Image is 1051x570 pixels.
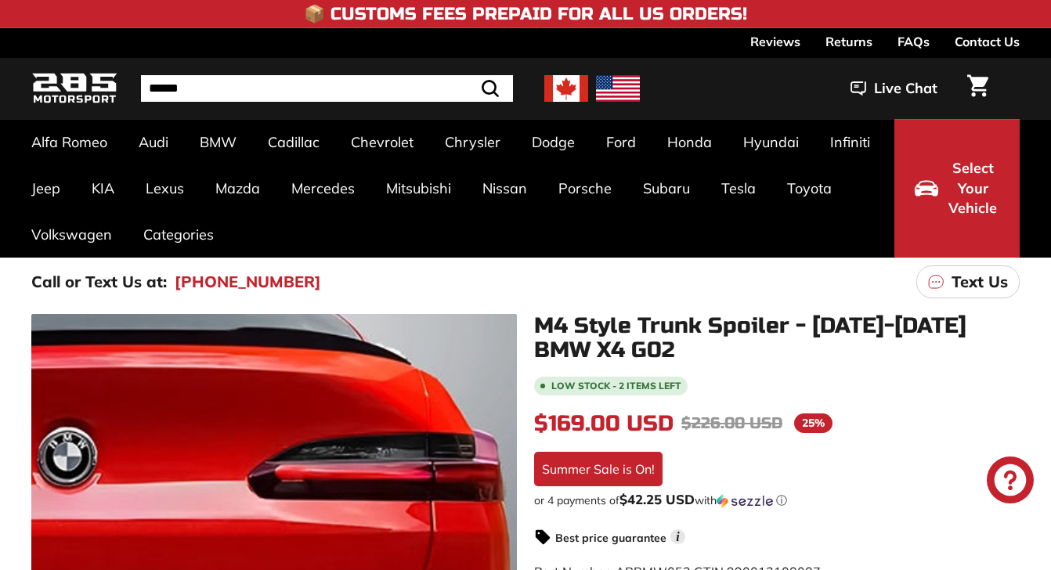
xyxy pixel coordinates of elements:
span: i [670,529,685,544]
strong: Best price guarantee [555,531,666,545]
a: Alfa Romeo [16,119,123,165]
span: Low stock - 2 items left [551,381,681,391]
inbox-online-store-chat: Shopify online store chat [982,456,1038,507]
h1: M4 Style Trunk Spoiler - [DATE]-[DATE] BMW X4 G02 [534,314,1020,363]
span: $42.25 USD [619,491,695,507]
a: Chevrolet [335,119,429,165]
button: Live Chat [830,69,958,108]
div: or 4 payments of with [534,492,1020,508]
span: $226.00 USD [681,413,782,433]
a: Honda [652,119,728,165]
a: Contact Us [955,28,1020,55]
a: FAQs [898,28,930,55]
a: Audi [123,119,184,165]
p: Text Us [952,270,1008,294]
div: Summer Sale is On! [534,452,663,486]
a: Categories [128,211,229,258]
a: Text Us [916,265,1020,298]
a: Returns [825,28,872,55]
a: Mitsubishi [370,165,467,211]
a: Mazda [200,165,276,211]
a: Tesla [706,165,771,211]
span: Select Your Vehicle [946,158,999,218]
a: Hyundai [728,119,814,165]
a: Cart [958,62,998,115]
img: Logo_285_Motorsport_areodynamics_components [31,70,117,107]
span: Live Chat [874,78,937,99]
a: Jeep [16,165,76,211]
div: or 4 payments of$42.25 USDwithSezzle Click to learn more about Sezzle [534,492,1020,508]
a: KIA [76,165,130,211]
input: Search [141,75,513,102]
img: Sezzle [717,494,773,508]
a: Porsche [543,165,627,211]
a: Dodge [516,119,591,165]
a: BMW [184,119,252,165]
a: Nissan [467,165,543,211]
button: Select Your Vehicle [894,119,1020,258]
h4: 📦 Customs Fees Prepaid for All US Orders! [304,5,747,23]
p: Call or Text Us at: [31,270,167,294]
a: Chrysler [429,119,516,165]
a: Reviews [750,28,800,55]
a: Ford [591,119,652,165]
a: [PHONE_NUMBER] [175,270,321,294]
a: Subaru [627,165,706,211]
a: Infiniti [814,119,886,165]
a: Cadillac [252,119,335,165]
span: $169.00 USD [534,410,674,437]
span: 25% [794,413,832,433]
a: Volkswagen [16,211,128,258]
a: Lexus [130,165,200,211]
a: Mercedes [276,165,370,211]
a: Toyota [771,165,847,211]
